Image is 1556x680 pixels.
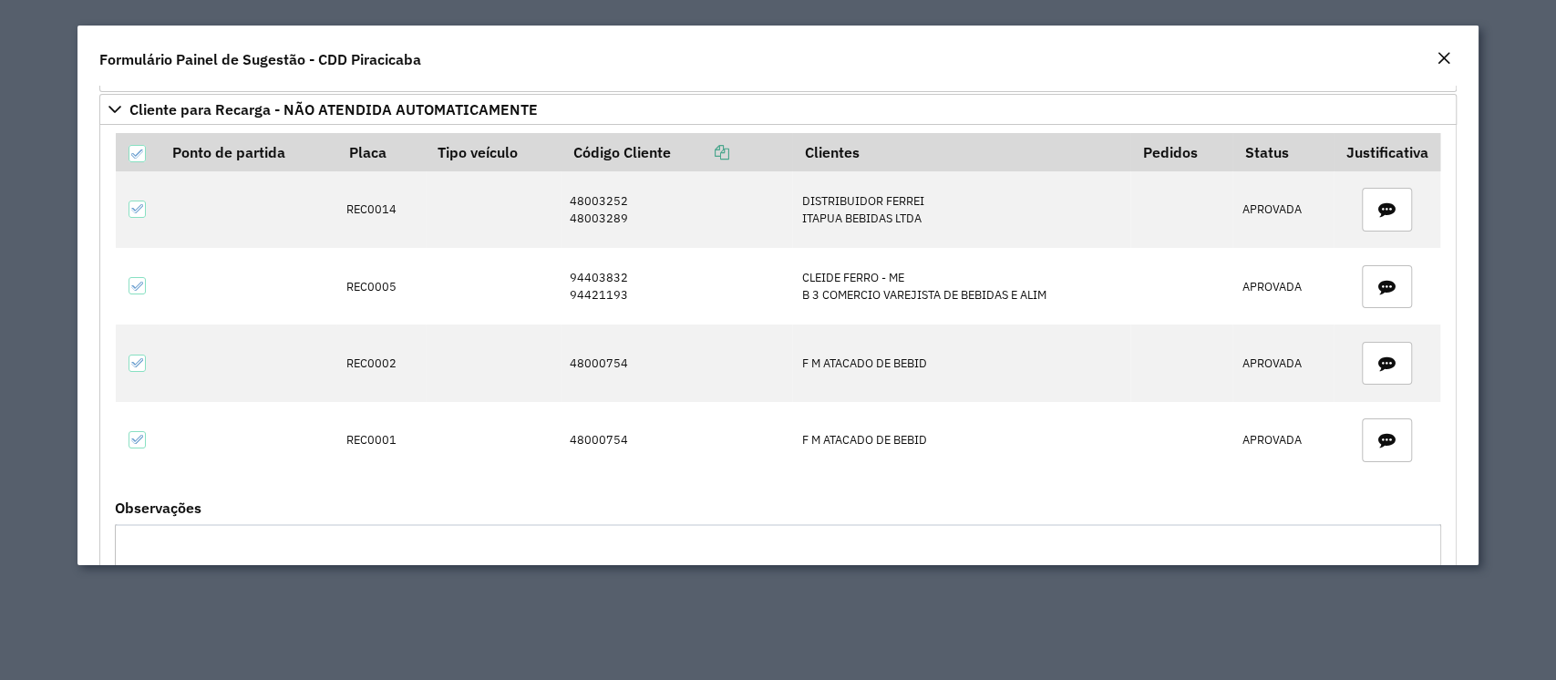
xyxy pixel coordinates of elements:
[129,102,538,117] span: Cliente para Recarga - NÃO ATENDIDA AUTOMATICAMENTE
[99,94,1456,125] a: Cliente para Recarga - NÃO ATENDIDA AUTOMATICAMENTE
[1232,402,1333,479] td: APROVADA
[336,133,426,171] th: Placa
[561,133,793,171] th: Código Cliente
[561,171,793,248] td: 48003252 48003289
[336,402,426,479] td: REC0001
[1232,171,1333,248] td: APROVADA
[1130,133,1232,171] th: Pedidos
[99,48,421,70] h4: Formulário Painel de Sugestão - CDD Piracicaba
[561,248,793,325] td: 94403832 94421193
[336,171,426,248] td: REC0014
[792,248,1130,325] td: CLEIDE FERRO - ME B 3 COMERCIO VAREJISTA DE BEBIDAS E ALIM
[426,133,561,171] th: Tipo veículo
[336,248,426,325] td: REC0005
[792,133,1130,171] th: Clientes
[792,325,1130,401] td: F M ATACADO DE BEBID
[1431,47,1457,71] button: Close
[115,497,201,519] label: Observações
[336,325,426,401] td: REC0002
[670,143,728,161] a: Copiar
[792,402,1130,479] td: F M ATACADO DE BEBID
[1232,133,1333,171] th: Status
[1334,133,1440,171] th: Justificativa
[1232,248,1333,325] td: APROVADA
[160,133,336,171] th: Ponto de partida
[1437,51,1451,66] em: Fechar
[561,402,793,479] td: 48000754
[1232,325,1333,401] td: APROVADA
[561,325,793,401] td: 48000754
[792,171,1130,248] td: DISTRIBUIDOR FERREI ITAPUA BEBIDAS LTDA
